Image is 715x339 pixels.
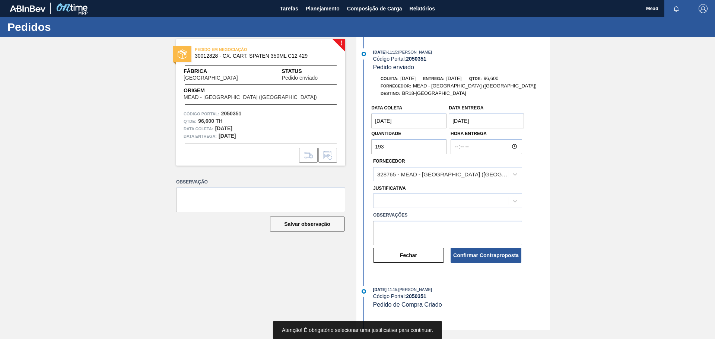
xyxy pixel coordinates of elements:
label: Observações [373,210,522,221]
span: Entrega: [423,76,444,81]
span: Coleta: [381,76,398,81]
span: Atenção! É obrigatório selecionar uma justificativa para continuar. [282,327,433,333]
span: [DATE] [373,50,387,54]
span: : [PERSON_NAME] [397,287,432,292]
label: Fornecedor [373,159,405,164]
button: Fechar [373,248,444,263]
label: Data Entrega [449,105,483,111]
span: Pedido enviado [373,64,414,70]
span: - 11:15 [387,50,397,54]
span: [DATE] [373,287,387,292]
span: PEDIDO EM NEGOCIAÇÃO [195,46,299,53]
strong: 2050351 [406,56,426,62]
button: Confirmar Contraproposta [451,248,521,263]
label: Justificativa [373,186,406,191]
label: Observação [176,177,345,188]
label: Data coleta [371,105,402,111]
span: Relatórios [410,4,435,13]
span: Destino: [381,91,400,96]
span: Data coleta: [184,125,213,132]
span: Origem [184,87,338,95]
strong: [DATE] [215,125,232,131]
span: - 11:15 [387,288,397,292]
span: Status [282,67,338,75]
span: [DATE] [400,76,416,81]
div: 328765 - MEAD - [GEOGRAPHIC_DATA] ([GEOGRAPHIC_DATA]) [377,171,509,177]
span: Tarefas [280,4,298,13]
div: Informar alteração no pedido [318,148,337,163]
img: atual [362,289,366,294]
img: TNhmsLtSVTkK8tSr43FrP2fwEKptu5GPRR3wAAAABJRU5ErkJggg== [10,5,45,12]
strong: [DATE] [219,133,236,139]
span: [DATE] [446,76,461,81]
span: 96,600 [484,76,499,81]
div: Código Portal: [373,56,550,62]
span: Data entrega: [184,132,217,140]
span: MEAD - [GEOGRAPHIC_DATA] ([GEOGRAPHIC_DATA]) [184,95,317,100]
h1: Pedidos [7,23,140,31]
input: dd/mm/yyyy [449,113,524,128]
span: Qtde: [469,76,482,81]
span: Composição de Carga [347,4,402,13]
span: : [PERSON_NAME] [397,50,432,54]
button: Salvar observação [270,217,344,231]
strong: 2050351 [406,293,426,299]
span: BR18-[GEOGRAPHIC_DATA] [402,90,466,96]
button: Notificações [664,3,688,14]
img: atual [362,52,366,56]
span: Planejamento [306,4,340,13]
span: [GEOGRAPHIC_DATA] [184,75,238,81]
div: Ir para Composição de Carga [299,148,318,163]
span: Pedido de Compra Criado [373,301,442,308]
span: MEAD - [GEOGRAPHIC_DATA] ([GEOGRAPHIC_DATA]) [413,83,537,89]
div: Código Portal: [373,293,550,299]
strong: 2050351 [221,111,242,116]
img: status [178,49,187,59]
span: Qtde : [184,118,196,125]
span: Pedido enviado [282,75,318,81]
span: 30012828 - CX. CART. SPATEN 350ML C12 429 [195,53,330,59]
span: Fábrica [184,67,261,75]
span: Fornecedor: [381,84,411,88]
input: dd/mm/yyyy [371,113,447,128]
label: Quantidade [371,131,401,136]
strong: 96,600 TH [198,118,222,124]
span: Código Portal: [184,110,219,118]
img: Logout [699,4,708,13]
label: Hora Entrega [451,128,522,139]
